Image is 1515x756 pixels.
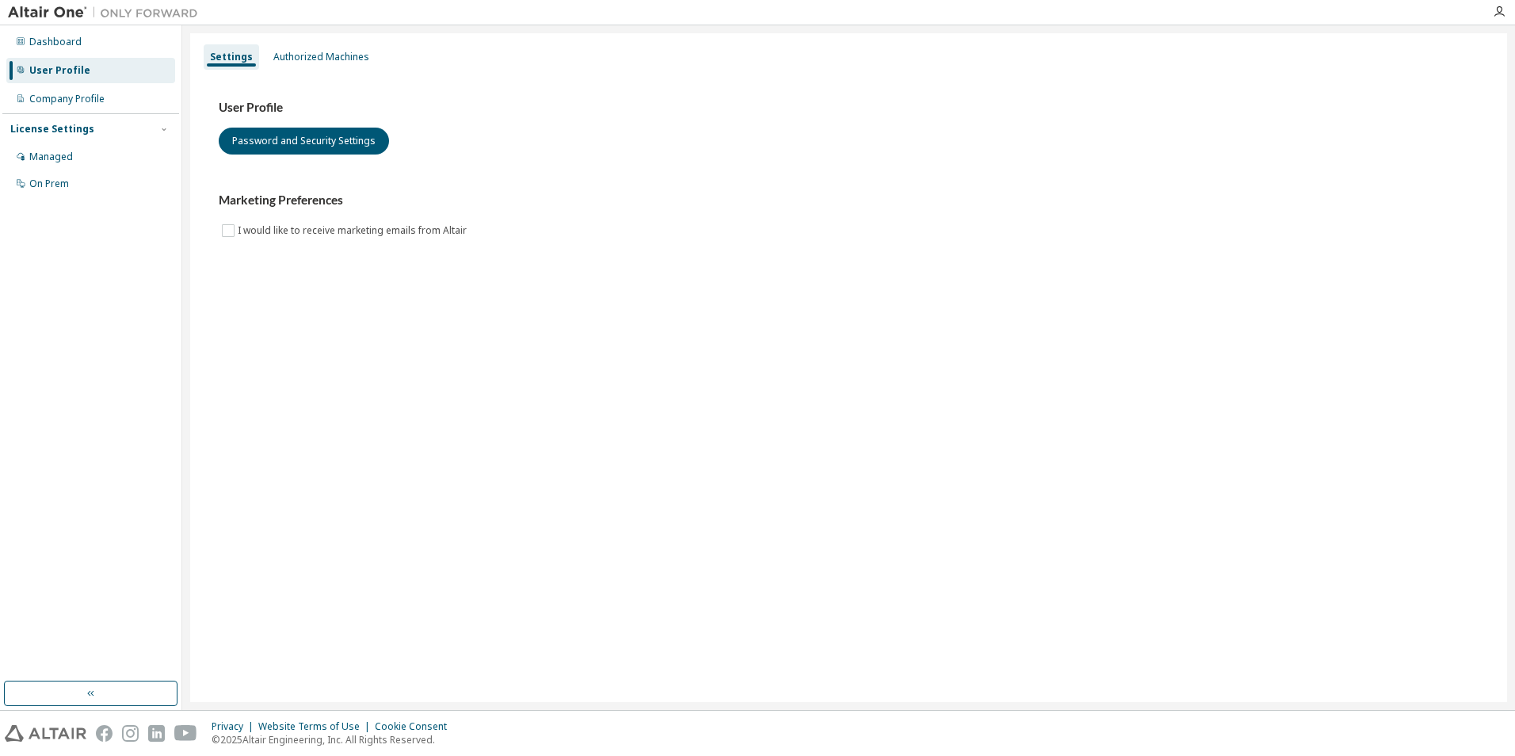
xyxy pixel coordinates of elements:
img: instagram.svg [122,725,139,742]
div: Website Terms of Use [258,720,375,733]
img: facebook.svg [96,725,113,742]
div: Settings [210,51,253,63]
h3: Marketing Preferences [219,193,1479,208]
div: Dashboard [29,36,82,48]
div: Cookie Consent [375,720,456,733]
label: I would like to receive marketing emails from Altair [238,221,470,240]
img: youtube.svg [174,725,197,742]
img: linkedin.svg [148,725,165,742]
div: Authorized Machines [273,51,369,63]
p: © 2025 Altair Engineering, Inc. All Rights Reserved. [212,733,456,746]
div: Managed [29,151,73,163]
div: License Settings [10,123,94,136]
div: Privacy [212,720,258,733]
div: Company Profile [29,93,105,105]
div: User Profile [29,64,90,77]
button: Password and Security Settings [219,128,389,155]
img: Altair One [8,5,206,21]
div: On Prem [29,178,69,190]
img: altair_logo.svg [5,725,86,742]
h3: User Profile [219,100,1479,116]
